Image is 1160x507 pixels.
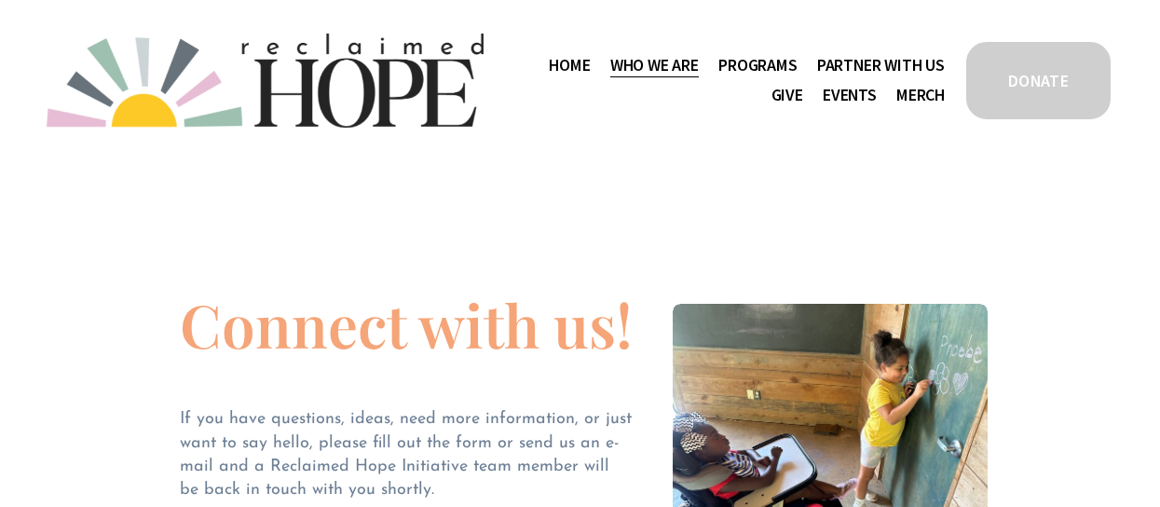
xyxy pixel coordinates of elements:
[549,50,590,80] a: Home
[963,39,1113,122] a: DONATE
[718,50,798,80] a: folder dropdown
[817,50,945,80] a: folder dropdown
[180,295,633,354] h1: Connect with us!
[817,52,945,79] span: Partner With Us
[771,81,803,111] a: Give
[47,34,484,128] img: Reclaimed Hope Initiative
[823,81,877,111] a: Events
[718,52,798,79] span: Programs
[610,52,699,79] span: Who We Are
[180,411,637,498] span: If you have questions, ideas, need more information, or just want to say hello, please fill out t...
[896,81,945,111] a: Merch
[610,50,699,80] a: folder dropdown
